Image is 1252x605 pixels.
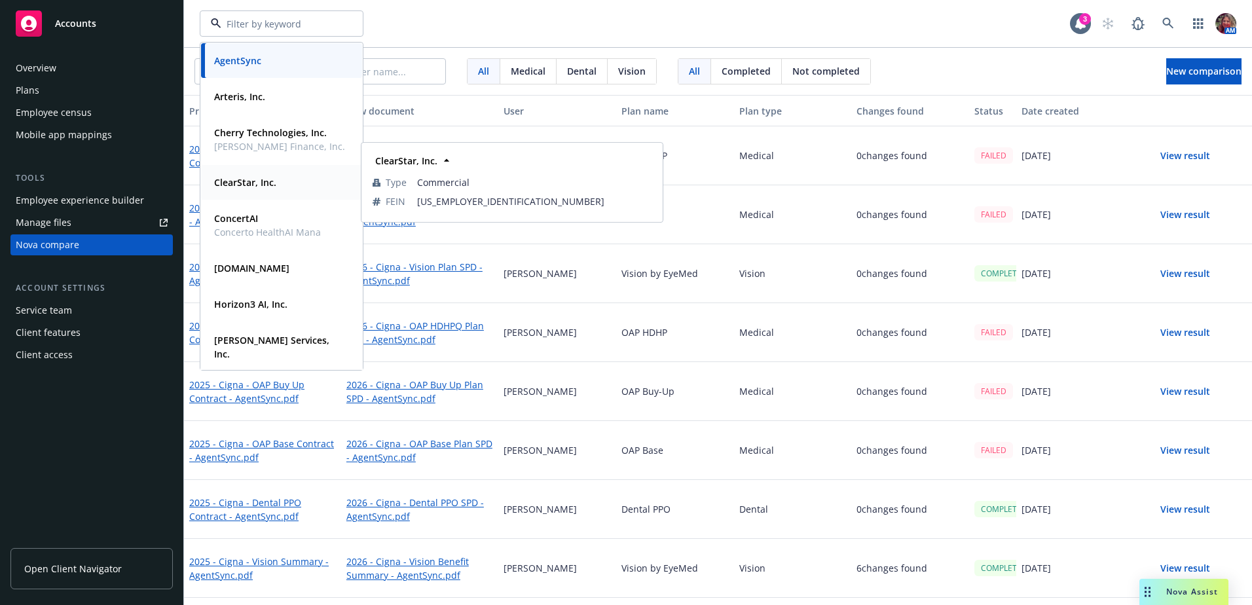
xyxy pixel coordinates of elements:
[214,212,258,225] strong: ConcertAI
[504,502,577,516] p: [PERSON_NAME]
[618,64,646,78] span: Vision
[214,90,265,103] strong: Arteris, Inc.
[24,562,122,576] span: Open Client Navigator
[1139,555,1231,581] button: View result
[1022,561,1051,575] p: [DATE]
[616,95,734,126] button: Plan name
[856,443,927,457] p: 0 changes found
[722,64,771,78] span: Completed
[616,480,734,539] div: Dental PPO
[1022,104,1129,118] div: Date created
[974,104,1011,118] div: Status
[10,80,173,101] a: Plans
[16,102,92,123] div: Employee census
[214,225,321,239] span: Concerto HealthAI Mana
[55,18,96,29] span: Accounts
[346,104,493,118] div: New document
[498,95,616,126] button: User
[189,319,336,346] a: 2025 - Cigna - OAP HDHPQ Contract - AgentSync.pdf
[856,266,927,280] p: 0 changes found
[10,172,173,185] div: Tools
[616,303,734,362] div: OAP HDHP
[214,126,327,139] strong: Cherry Technologies, Inc.
[616,185,734,244] div: OAP Base
[375,155,437,167] strong: ClearStar, Inc.
[189,496,336,523] a: 2025 - Cigna - Dental PPO Contract - AgentSync.pdf
[856,502,927,516] p: 0 changes found
[1022,325,1051,339] p: [DATE]
[16,300,72,321] div: Service team
[1022,502,1051,516] p: [DATE]
[734,185,852,244] div: Medical
[504,561,577,575] p: [PERSON_NAME]
[214,139,345,153] span: [PERSON_NAME] Finance, Inc.
[189,201,336,229] a: 2025 - Cigna - OAP Base Contract - AgentSync.pdf
[346,319,493,346] a: 2026 - Cigna - OAP HDHPQ Plan SPD - AgentSync.pdf
[974,147,1013,164] div: FAILED
[214,334,329,360] strong: [PERSON_NAME] Services, Inc.
[851,95,969,126] button: Changes found
[616,244,734,303] div: Vision by EyeMed
[214,176,276,189] strong: ClearStar, Inc.
[504,266,577,280] p: [PERSON_NAME]
[184,95,341,126] button: Prior document
[734,480,852,539] div: Dental
[478,64,489,78] span: All
[616,539,734,598] div: Vision by EyeMed
[616,362,734,421] div: OAP Buy-Up
[856,149,927,162] p: 0 changes found
[1185,10,1211,37] a: Switch app
[10,344,173,365] a: Client access
[16,58,56,79] div: Overview
[504,443,577,457] p: [PERSON_NAME]
[1095,10,1121,37] a: Start snowing
[734,362,852,421] div: Medical
[1155,10,1181,37] a: Search
[856,384,927,398] p: 0 changes found
[1022,443,1051,457] p: [DATE]
[1022,384,1051,398] p: [DATE]
[10,124,173,145] a: Mobile app mappings
[417,175,652,189] span: Commercial
[974,501,1034,517] div: COMPLETED
[856,104,964,118] div: Changes found
[1022,266,1051,280] p: [DATE]
[974,442,1013,458] div: FAILED
[1166,58,1242,84] button: New comparison
[221,17,337,31] input: Filter by keyword
[974,560,1034,576] div: COMPLETED
[16,190,144,211] div: Employee experience builder
[417,194,652,208] span: [US_EMPLOYER_IDENTIFICATION_NUMBER]
[1139,579,1156,605] div: Drag to move
[1166,586,1218,597] span: Nova Assist
[856,208,927,221] p: 0 changes found
[974,265,1034,282] div: COMPLETED
[346,260,493,287] a: 2026 - Cigna - Vision Plan SPD - AgentSync.pdf
[974,206,1013,223] div: FAILED
[1139,202,1231,228] button: View result
[16,80,39,101] div: Plans
[1166,65,1242,77] span: New comparison
[734,126,852,185] div: Medical
[621,104,729,118] div: Plan name
[386,175,407,189] span: Type
[10,102,173,123] a: Employee census
[1022,149,1051,162] p: [DATE]
[1016,95,1134,126] button: Date created
[10,322,173,343] a: Client features
[1139,437,1231,464] button: View result
[346,555,493,582] a: 2026 - Cigna - Vision Benefit Summary - AgentSync.pdf
[10,5,173,42] a: Accounts
[616,126,734,185] div: OAP HDHP
[734,244,852,303] div: Vision
[689,64,700,78] span: All
[504,325,577,339] p: [PERSON_NAME]
[1139,579,1228,605] button: Nova Assist
[504,104,611,118] div: User
[16,322,81,343] div: Client features
[974,324,1013,340] div: FAILED
[10,212,173,233] a: Manage files
[346,437,493,464] a: 2026 - Cigna - OAP Base Plan SPD - AgentSync.pdf
[386,194,405,208] span: FEIN
[10,58,173,79] a: Overview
